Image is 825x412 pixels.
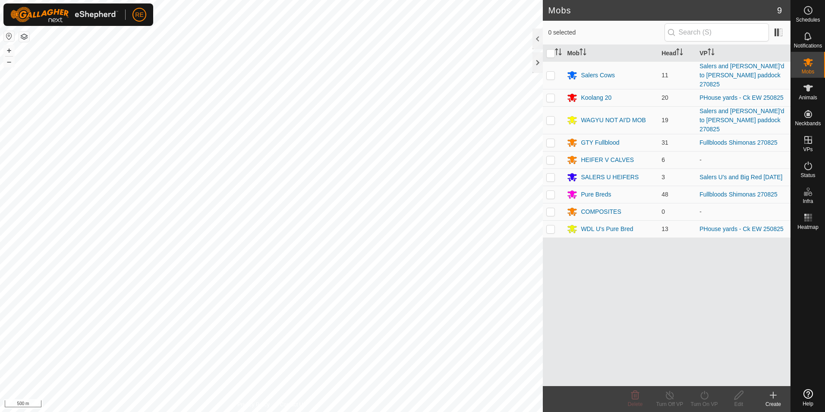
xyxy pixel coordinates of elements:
[802,69,814,74] span: Mobs
[661,174,665,181] span: 3
[676,50,683,57] p-sorticon: Activate to sort
[581,116,646,125] div: WAGYU NOT AI'D MOB
[548,5,777,16] h2: Mobs
[803,401,813,406] span: Help
[777,4,782,17] span: 9
[581,93,611,102] div: Koolang 20
[803,147,812,152] span: VPs
[699,225,784,232] a: PHouse yards - Ck EW 250825
[708,50,715,57] p-sorticon: Activate to sort
[661,156,665,163] span: 6
[237,401,270,409] a: Privacy Policy
[794,43,822,48] span: Notifications
[581,138,619,147] div: GTY Fullblood
[795,121,821,126] span: Neckbands
[800,173,815,178] span: Status
[661,72,668,79] span: 11
[628,401,643,407] span: Delete
[699,174,782,181] a: Salers U's and Big Red [DATE]
[699,139,778,146] a: Fullbloods Shimonas 270825
[721,400,756,408] div: Edit
[4,57,14,67] button: –
[19,32,29,42] button: Map Layers
[135,10,143,19] span: RE
[796,17,820,22] span: Schedules
[10,7,118,22] img: Gallagher Logo
[687,400,721,408] div: Turn On VP
[661,94,668,101] span: 20
[696,203,790,220] td: -
[661,225,668,232] span: 13
[579,50,586,57] p-sorticon: Activate to sort
[581,207,621,216] div: COMPOSITES
[699,108,784,133] a: Salers and [PERSON_NAME]'d to [PERSON_NAME] paddock 270825
[4,45,14,56] button: +
[661,139,668,146] span: 31
[696,151,790,168] td: -
[581,71,615,80] div: Salers Cows
[280,401,305,409] a: Contact Us
[581,190,611,199] div: Pure Breds
[564,45,658,62] th: Mob
[699,191,778,198] a: Fullbloods Shimonas 270825
[797,225,819,230] span: Heatmap
[791,386,825,410] a: Help
[696,45,790,62] th: VP
[4,31,14,41] button: Reset Map
[756,400,790,408] div: Create
[661,191,668,198] span: 48
[799,95,817,100] span: Animals
[699,94,784,101] a: PHouse yards - Ck EW 250825
[652,400,687,408] div: Turn Off VP
[658,45,696,62] th: Head
[581,173,639,182] div: SALERS U HEIFERS
[581,225,633,234] div: WDL U's Pure Bred
[581,155,634,165] div: HEIFER V CALVES
[661,117,668,124] span: 19
[664,23,769,41] input: Search (S)
[555,50,562,57] p-sorticon: Activate to sort
[548,28,664,37] span: 0 selected
[803,199,813,204] span: Infra
[661,208,665,215] span: 0
[699,63,784,88] a: Salers and [PERSON_NAME]'d to [PERSON_NAME] paddock 270825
